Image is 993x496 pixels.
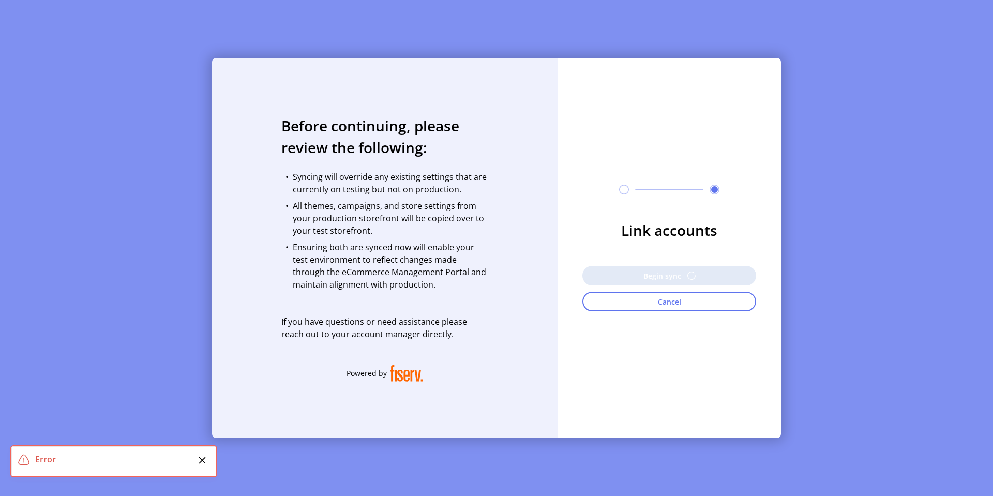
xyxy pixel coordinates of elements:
span: • [285,171,289,183]
h3: Link accounts [582,219,756,241]
button: Close [195,453,209,468]
button: Cancel [582,292,756,311]
span: All themes, campaigns, and store settings from your production storefront will be copied over to ... [293,200,488,237]
span: If you have questions or need assistance please reach out to your account manager directly. [281,315,488,340]
span: • [285,241,289,253]
span: Syncing will override any existing settings that are currently on testing but not on production. [293,171,488,196]
h3: Before continuing, please review the following: [281,115,627,158]
div: Error [35,453,195,465]
span: Ensuring both are synced now will enable your test environment to reflect changes made through th... [293,241,488,291]
span: • [285,200,289,212]
span: Powered by [347,368,387,379]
